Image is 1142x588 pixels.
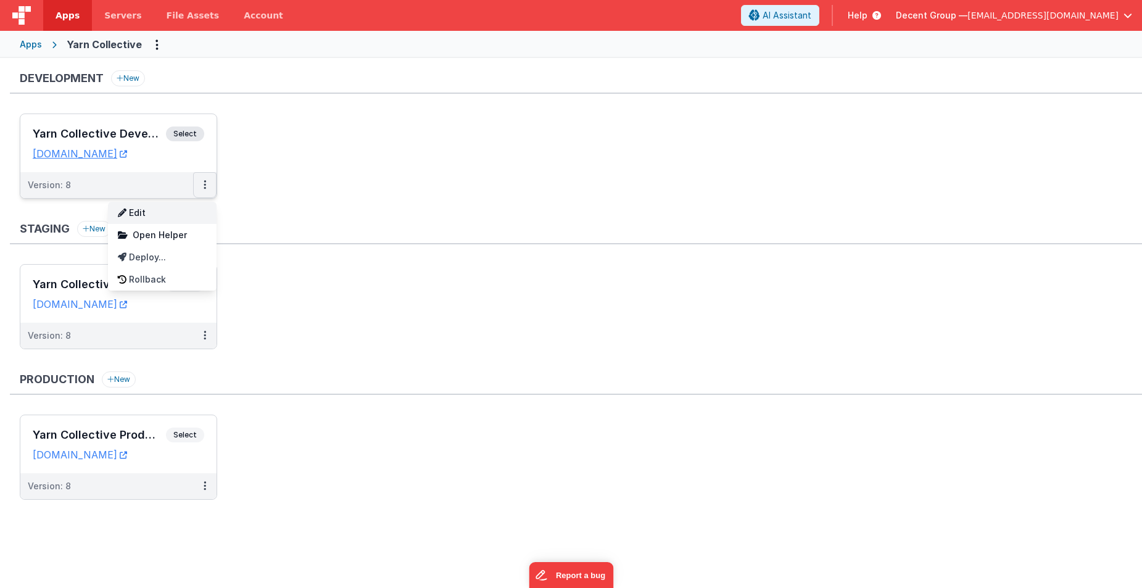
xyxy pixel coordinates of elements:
[967,9,1119,22] span: [EMAIL_ADDRESS][DOMAIN_NAME]
[167,9,220,22] span: File Assets
[741,5,819,26] button: AI Assistant
[108,268,217,291] a: Rollback
[896,9,1132,22] button: Decent Group — [EMAIL_ADDRESS][DOMAIN_NAME]
[848,9,867,22] span: Help
[763,9,811,22] span: AI Assistant
[896,9,967,22] span: Decent Group —
[529,562,613,588] iframe: Marker.io feedback button
[104,9,141,22] span: Servers
[108,202,217,291] div: Options
[108,202,217,224] a: Edit
[133,230,187,240] span: Open Helper
[56,9,80,22] span: Apps
[108,246,217,268] a: Deploy...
